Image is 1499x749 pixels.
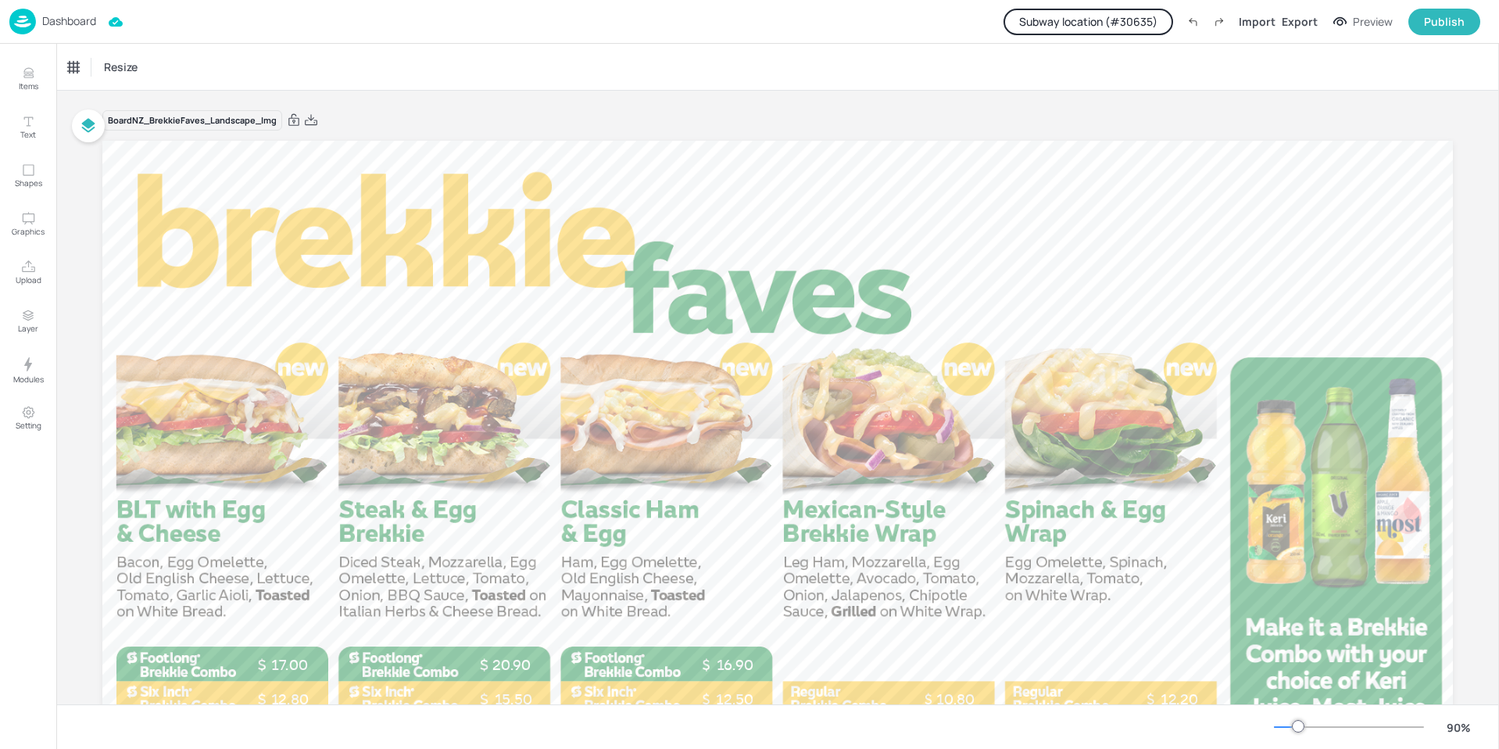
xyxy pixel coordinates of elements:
label: Redo (Ctrl + Y) [1206,9,1232,35]
div: Preview [1353,13,1393,30]
button: Subway location (#30635) [1004,9,1173,35]
p: 17.00 [262,655,317,675]
button: Preview [1324,10,1402,34]
div: Publish [1424,13,1465,30]
p: 12.20 [1151,690,1207,709]
div: Board NZ_BrekkieFaves_Landscape_Img [102,110,282,131]
p: 12.80 [262,690,317,709]
span: Resize [101,59,141,75]
button: Publish [1408,9,1480,35]
p: 12.50 [707,690,762,709]
div: Import [1239,13,1275,30]
div: 90 % [1440,719,1477,736]
p: 20.90 [484,655,539,675]
div: Export [1282,13,1318,30]
label: Undo (Ctrl + Z) [1179,9,1206,35]
img: logo-86c26b7e.jpg [9,9,36,34]
p: Dashboard [42,16,96,27]
p: 16.90 [707,655,762,675]
p: 15.50 [485,690,541,709]
p: 10.80 [928,690,983,709]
